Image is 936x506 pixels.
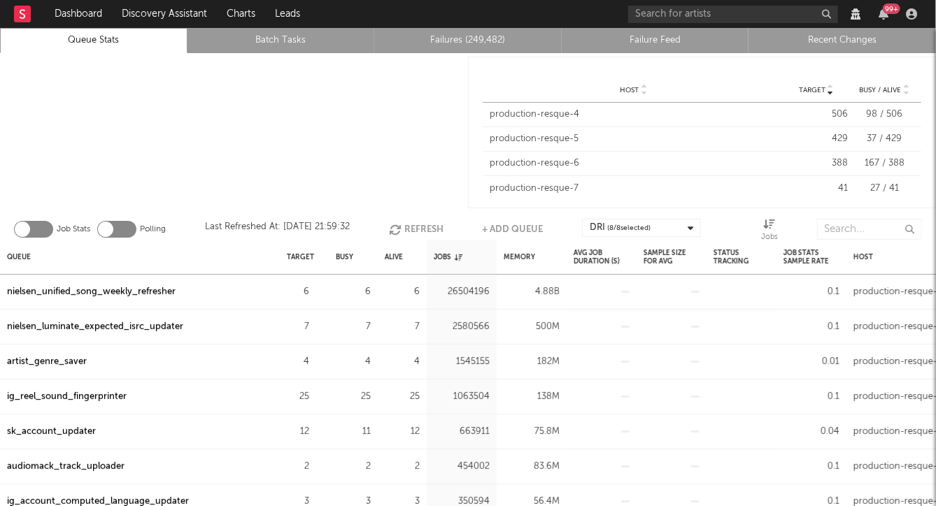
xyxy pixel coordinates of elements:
div: 25 [336,389,371,405]
div: Status Tracking [714,242,770,272]
div: 0.04 [783,424,839,440]
div: 6 [336,284,371,301]
a: nielsen_luminate_expected_isrc_updater [7,319,183,335]
a: Batch Tasks [195,32,367,49]
div: 4 [336,354,371,370]
div: 26504196 [434,284,490,301]
div: 2580566 [434,319,490,335]
label: Job Stats [57,221,90,238]
a: nielsen_unified_song_weekly_refresher [7,284,176,301]
div: 41 [785,182,848,196]
input: Search for artists [628,6,838,23]
div: 4 [385,354,420,370]
button: 99+ [879,8,888,20]
div: 454002 [434,458,490,475]
div: 11 [336,424,371,440]
div: Host [853,242,873,272]
div: Memory [504,242,535,272]
div: 0.1 [783,389,839,405]
a: Queue Stats [8,32,180,49]
div: 429 [785,132,848,146]
div: 99 + [883,3,900,14]
div: 0.1 [783,319,839,335]
div: Sample Size For Avg [644,242,700,272]
div: Jobs [761,229,778,246]
div: DRI [590,219,651,236]
div: 167 / 388 [855,157,914,171]
div: production-resque-5 [490,132,778,146]
div: 0.1 [783,284,839,301]
div: 7 [287,319,309,335]
span: Host [621,86,639,94]
div: 4.88B [504,284,560,301]
div: 98 / 506 [855,108,914,122]
div: Busy [336,242,353,272]
a: artist_genre_saver [7,354,87,370]
span: Target [799,86,825,94]
div: Avg Job Duration (s) [574,242,630,272]
label: Polling [140,221,166,238]
span: ( 8 / 8 selected) [607,219,651,236]
div: 75.8M [504,424,560,440]
div: 7 [385,319,420,335]
div: 25 [287,389,309,405]
div: 25 [385,389,420,405]
div: 12 [385,424,420,440]
div: 1545155 [434,354,490,370]
div: Jobs [434,242,462,272]
div: 0.01 [783,354,839,370]
div: 138M [504,389,560,405]
a: ig_reel_sound_fingerprinter [7,389,127,405]
div: 0.1 [783,458,839,475]
div: Alive [385,242,403,272]
div: 1063504 [434,389,490,405]
a: audiomack_track_uploader [7,458,125,475]
div: 27 / 41 [855,182,914,196]
a: Failures (249,482) [382,32,554,49]
span: Busy / Alive [860,86,902,94]
div: 388 [785,157,848,171]
div: 12 [287,424,309,440]
div: 663911 [434,424,490,440]
div: 83.6M [504,458,560,475]
div: 6 [287,284,309,301]
div: Jobs [761,219,778,245]
a: Failure Feed [569,32,742,49]
button: Refresh [389,219,444,240]
div: 4 [287,354,309,370]
div: Last Refreshed At: [DATE] 21:59:32 [205,219,350,240]
div: 2 [336,458,371,475]
div: 182M [504,354,560,370]
div: Job Stats Sample Rate [783,242,839,272]
a: Recent Changes [756,32,928,49]
div: 2 [287,458,309,475]
div: production-resque-7 [490,182,778,196]
div: Target [287,242,314,272]
div: 2 [385,458,420,475]
div: 506 [785,108,848,122]
div: production-resque-4 [490,108,778,122]
div: 6 [385,284,420,301]
div: 500M [504,319,560,335]
div: 37 / 429 [855,132,914,146]
a: sk_account_updater [7,424,96,440]
button: + Add Queue [482,219,543,240]
div: production-resque-6 [490,157,778,171]
div: Queue [7,242,31,272]
input: Search... [817,219,922,240]
div: 7 [336,319,371,335]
